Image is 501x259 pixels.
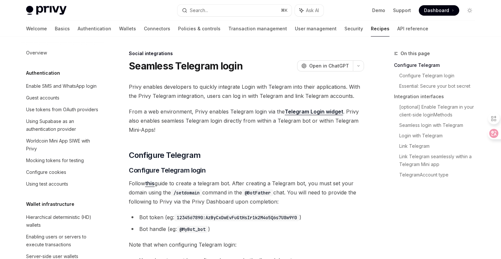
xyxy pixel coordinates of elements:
span: On this page [401,50,430,57]
li: Bot handle (eg: ) [129,224,364,234]
span: Follow guide to create a telegram bot. After creating a Telegram bot, you must set your domain us... [129,179,364,206]
img: light logo [26,6,67,15]
button: Open in ChatGPT [297,60,353,71]
a: Authentication [78,21,111,37]
span: Configure Telegram [129,150,201,160]
a: Basics [55,21,70,37]
a: Configure cookies [21,166,104,178]
code: /setdomain [171,189,202,196]
a: Integration interfaces [394,91,480,102]
a: Transaction management [228,21,287,37]
span: Configure Telegram login [129,166,205,175]
a: Essential: Secure your bot secret [399,81,480,91]
a: Link Telegram seamlessly within a Telegram Mini app [399,151,480,170]
div: Worldcoin Mini App SIWE with Privy [26,137,100,153]
span: ⌘ K [281,8,288,13]
span: Open in ChatGPT [309,63,349,69]
a: Mocking tokens for testing [21,155,104,166]
code: @BotFather [242,189,273,196]
div: Hierarchical deterministic (HD) wallets [26,213,100,229]
a: Recipes [371,21,389,37]
a: Configure Telegram [394,60,480,70]
a: Connectors [144,21,170,37]
h5: Wallet infrastructure [26,200,74,208]
div: Using test accounts [26,180,68,188]
a: this [145,180,155,187]
button: Toggle dark mode [464,5,475,16]
h5: Authentication [26,69,60,77]
a: Hierarchical deterministic (HD) wallets [21,211,104,231]
a: Configure Telegram login [399,70,480,81]
a: Overview [21,47,104,59]
a: Security [344,21,363,37]
a: Login with Telegram [399,130,480,141]
span: Privy enables developers to quickly integrate Login with Telegram into their applications. With t... [129,82,364,100]
a: Wallets [119,21,136,37]
a: Enabling users or servers to execute transactions [21,231,104,251]
a: API reference [397,21,428,37]
a: Welcome [26,21,47,37]
a: Using Supabase as an authentication provider [21,115,104,135]
div: Configure cookies [26,168,66,176]
div: Social integrations [129,50,364,57]
a: TelegramAccount type [399,170,480,180]
div: Enable SMS and WhatsApp login [26,82,97,90]
code: @MyBot_bot [177,226,208,233]
a: Use tokens from OAuth providers [21,104,104,115]
a: Using test accounts [21,178,104,190]
a: Link Telegram [399,141,480,151]
a: Guest accounts [21,92,104,104]
span: Ask AI [306,7,319,14]
button: Ask AI [295,5,324,16]
div: Using Supabase as an authentication provider [26,117,100,133]
code: 1234567890:AzByCxDwEvFuGtHsIr1k2M4o5Q6s7U8w9Y0 [174,214,299,221]
span: From a web environment, Privy enables Telegram login via the . Privy also enables seamless Telegr... [129,107,364,134]
div: Mocking tokens for testing [26,157,84,164]
a: Worldcoin Mini App SIWE with Privy [21,135,104,155]
h1: Seamless Telegram login [129,60,243,72]
div: Overview [26,49,47,57]
a: Dashboard [419,5,459,16]
a: Telegram Login widget [285,108,343,115]
div: Search... [190,7,208,14]
a: Enable SMS and WhatsApp login [21,80,104,92]
a: Policies & controls [178,21,220,37]
a: [optional] Enable Telegram in your client-side loginMethods [399,102,480,120]
div: Guest accounts [26,94,59,102]
span: Note that when configuring Telegram login: [129,240,364,249]
div: Use tokens from OAuth providers [26,106,98,114]
li: Bot token (eg: ) [129,213,364,222]
a: Support [393,7,411,14]
button: Search...⌘K [177,5,292,16]
a: Demo [372,7,385,14]
a: User management [295,21,337,37]
div: Enabling users or servers to execute transactions [26,233,100,249]
span: Dashboard [424,7,449,14]
a: Seamless login with Telegram [399,120,480,130]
